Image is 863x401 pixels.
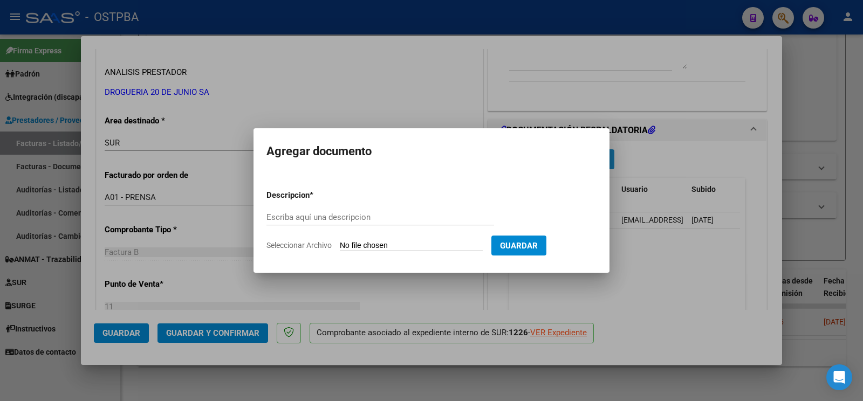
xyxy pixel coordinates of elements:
div: Open Intercom Messenger [826,364,852,390]
h2: Agregar documento [266,141,597,162]
p: Descripcion [266,189,366,202]
button: Guardar [491,236,546,255]
span: Seleccionar Archivo [266,241,332,250]
span: Guardar [500,241,538,251]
